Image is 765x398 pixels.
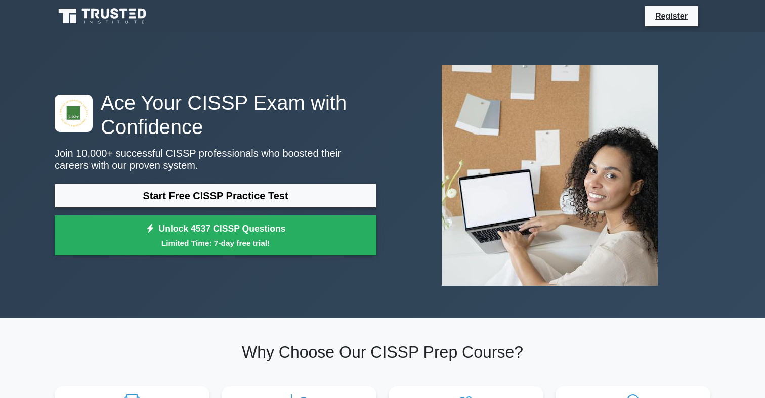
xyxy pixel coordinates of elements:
[55,91,376,139] h1: Ace Your CISSP Exam with Confidence
[55,342,710,362] h2: Why Choose Our CISSP Prep Course?
[55,147,376,171] p: Join 10,000+ successful CISSP professionals who boosted their careers with our proven system.
[649,10,694,22] a: Register
[55,215,376,256] a: Unlock 4537 CISSP QuestionsLimited Time: 7-day free trial!
[67,237,364,249] small: Limited Time: 7-day free trial!
[55,184,376,208] a: Start Free CISSP Practice Test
